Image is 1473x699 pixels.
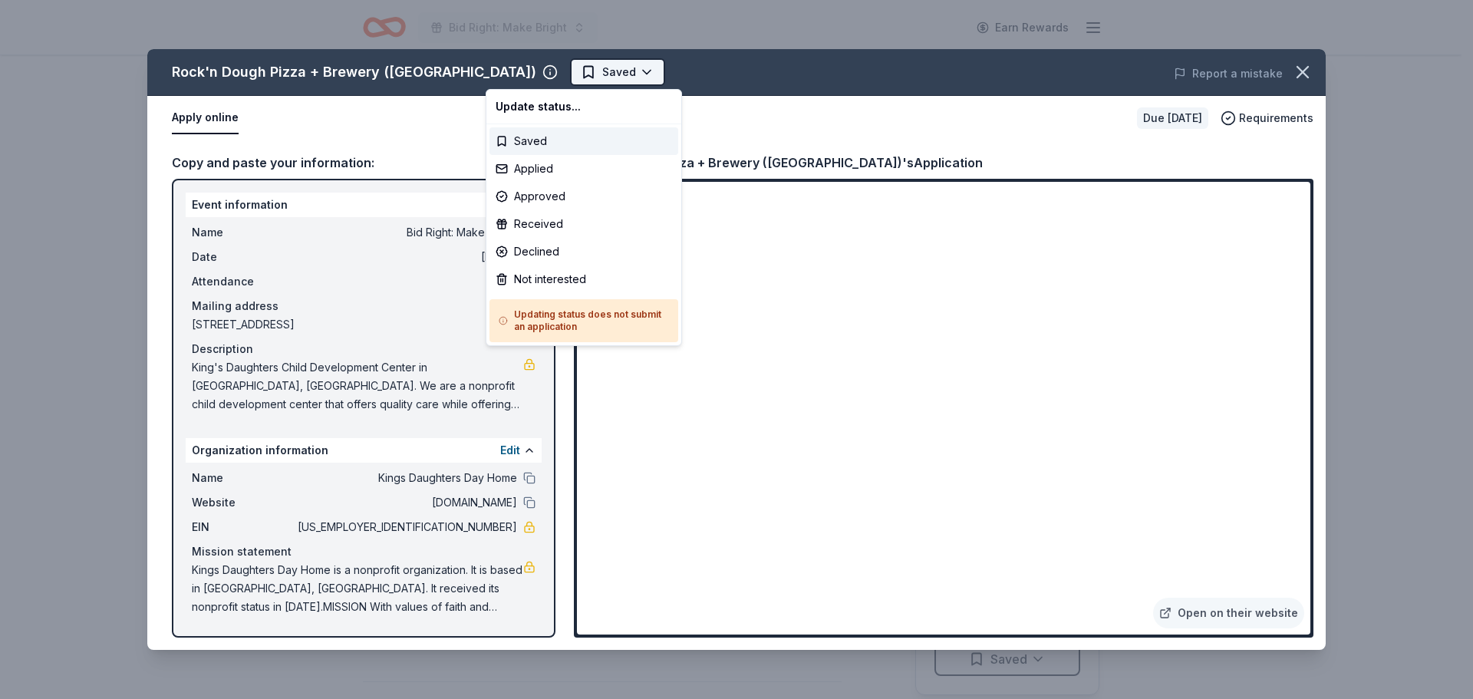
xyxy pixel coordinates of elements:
div: Declined [489,238,678,265]
span: Bid Right: Make Bright [449,18,567,37]
div: Approved [489,183,678,210]
div: Not interested [489,265,678,293]
div: Applied [489,155,678,183]
div: Saved [489,127,678,155]
div: Update status... [489,93,678,120]
div: Received [489,210,678,238]
h5: Updating status does not submit an application [499,308,669,333]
